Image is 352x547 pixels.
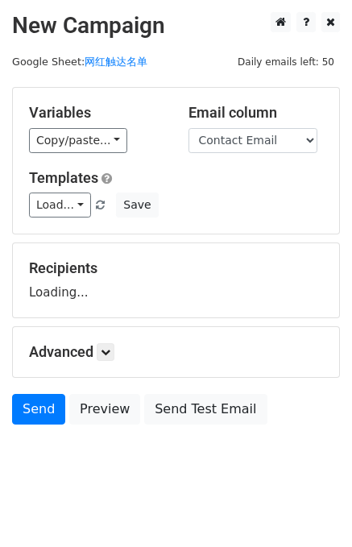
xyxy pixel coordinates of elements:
[85,56,147,68] a: 网红触达名单
[69,394,140,425] a: Preview
[29,128,127,153] a: Copy/paste...
[232,56,340,68] a: Daily emails left: 50
[29,259,323,301] div: Loading...
[29,169,98,186] a: Templates
[29,259,323,277] h5: Recipients
[29,193,91,218] a: Load...
[232,53,340,71] span: Daily emails left: 50
[29,343,323,361] h5: Advanced
[12,56,147,68] small: Google Sheet:
[116,193,158,218] button: Save
[12,394,65,425] a: Send
[12,12,340,39] h2: New Campaign
[29,104,164,122] h5: Variables
[188,104,324,122] h5: Email column
[144,394,267,425] a: Send Test Email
